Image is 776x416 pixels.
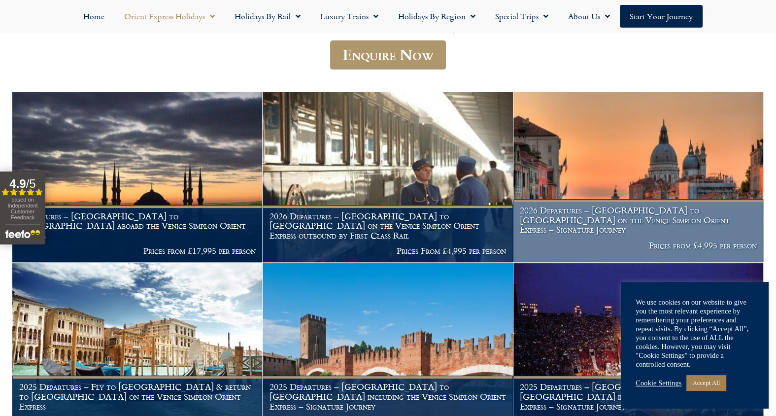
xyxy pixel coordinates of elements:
[310,5,388,28] a: Luxury Trains
[19,246,256,256] p: Prices from £17,995 per person
[12,92,263,263] a: Departures – [GEOGRAPHIC_DATA] to [GEOGRAPHIC_DATA] aboard the Venice Simplon Orient Express Pric...
[19,211,256,241] h1: Departures – [GEOGRAPHIC_DATA] to [GEOGRAPHIC_DATA] aboard the Venice Simplon Orient Express
[636,379,681,387] a: Cookie Settings
[270,246,506,256] p: Prices From £4,995 per person
[19,382,256,411] h1: 2025 Departures – Fly to [GEOGRAPHIC_DATA] & return to [GEOGRAPHIC_DATA] on the Venice Simplon Or...
[636,298,754,369] div: We use cookies on our website to give you the most relevant experience by remembering your prefer...
[513,92,764,263] a: 2026 Departures – [GEOGRAPHIC_DATA] to [GEOGRAPHIC_DATA] on the Venice Simplon Orient Express – S...
[558,5,620,28] a: About Us
[388,5,485,28] a: Holidays by Region
[520,206,756,235] h1: 2026 Departures – [GEOGRAPHIC_DATA] to [GEOGRAPHIC_DATA] on the Venice Simplon Orient Express – S...
[686,375,726,390] a: Accept All
[270,382,506,411] h1: 2025 Departures – [GEOGRAPHIC_DATA] to [GEOGRAPHIC_DATA] including the Venice Simplon Orient Expr...
[520,382,756,411] h1: 2025 Departures – [GEOGRAPHIC_DATA] to [GEOGRAPHIC_DATA] including the Venice Simplon Orient Expr...
[270,211,506,241] h1: 2026 Departures – [GEOGRAPHIC_DATA] to [GEOGRAPHIC_DATA] on the Venice Simplon Orient Express out...
[5,5,771,28] nav: Menu
[73,5,114,28] a: Home
[93,23,684,35] p: At Planet Rail, the luxury train travel experts, we will tailor every aspect of your trip from st...
[225,5,310,28] a: Holidays by Rail
[620,5,703,28] a: Start your Journey
[485,5,558,28] a: Special Trips
[520,241,756,250] p: Prices from £4,995 per person
[114,5,225,28] a: Orient Express Holidays
[513,92,763,262] img: Orient Express Special Venice compressed
[263,92,513,263] a: 2026 Departures – [GEOGRAPHIC_DATA] to [GEOGRAPHIC_DATA] on the Venice Simplon Orient Express out...
[330,40,446,69] a: Enquire Now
